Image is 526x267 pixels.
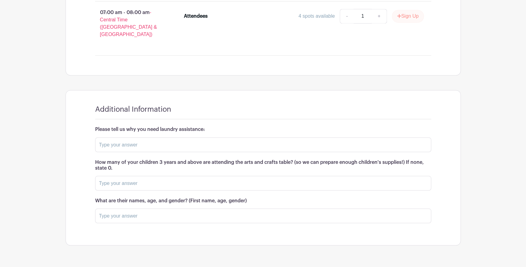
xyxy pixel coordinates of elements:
[95,208,431,223] input: Type your answer
[299,13,335,20] div: 4 spots available
[184,13,208,20] div: Attendees
[95,127,431,132] h6: Please tell us why you need laundry assistance:
[95,105,171,114] h4: Additional Information
[392,10,424,23] button: Sign Up
[85,6,174,41] p: 07:00 am - 08:00 am
[95,159,431,171] h6: How many of your children 3 years and above are attending the arts and crafts table? (so we can p...
[100,10,157,37] span: - Central Time ([GEOGRAPHIC_DATA] & [GEOGRAPHIC_DATA])
[371,9,387,23] a: +
[340,9,354,23] a: -
[95,137,431,152] input: Type your answer
[95,176,431,190] input: Type your answer
[95,198,431,204] h6: What are their names, age, and gender? (First name, age, gender)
